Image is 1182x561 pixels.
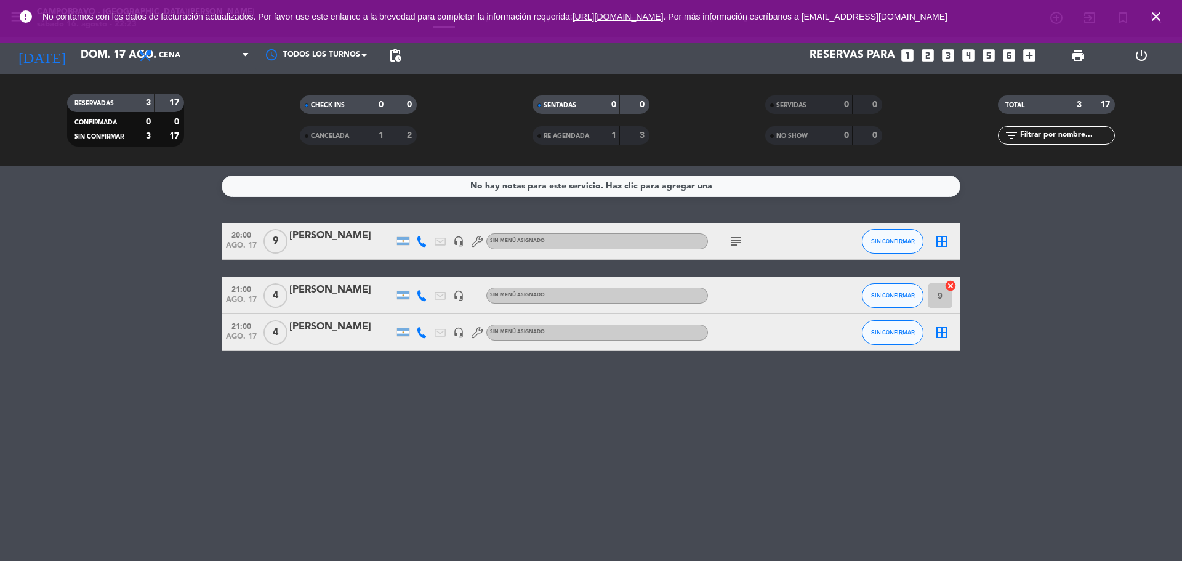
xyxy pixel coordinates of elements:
button: SIN CONFIRMAR [862,229,923,254]
a: . Por más información escríbanos a [EMAIL_ADDRESS][DOMAIN_NAME] [664,12,947,22]
span: RE AGENDADA [544,133,589,139]
strong: 1 [611,131,616,140]
span: 21:00 [226,281,257,296]
strong: 1 [379,131,384,140]
strong: 3 [146,99,151,107]
strong: 0 [379,100,384,109]
span: SIN CONFIRMAR [74,134,124,140]
i: subject [728,234,743,249]
span: CHECK INS [311,102,345,108]
span: 20:00 [226,227,257,241]
span: TOTAL [1005,102,1024,108]
i: looks_5 [981,47,997,63]
i: looks_two [920,47,936,63]
strong: 0 [844,131,849,140]
span: pending_actions [388,48,403,63]
i: looks_4 [960,47,976,63]
div: No hay notas para este servicio. Haz clic para agregar una [470,179,712,193]
span: 9 [263,229,287,254]
span: Sin menú asignado [490,238,545,243]
span: SENTADAS [544,102,576,108]
div: [PERSON_NAME] [289,319,394,335]
span: NO SHOW [776,133,808,139]
a: [URL][DOMAIN_NAME] [573,12,664,22]
i: border_all [935,325,949,340]
span: 21:00 [226,318,257,333]
strong: 17 [169,99,182,107]
i: power_settings_new [1134,48,1149,63]
strong: 3 [146,132,151,140]
i: error [18,9,33,24]
strong: 0 [174,118,182,126]
strong: 0 [640,100,647,109]
i: looks_one [899,47,915,63]
i: looks_3 [940,47,956,63]
button: SIN CONFIRMAR [862,283,923,308]
span: RESERVADAS [74,100,114,107]
input: Filtrar por nombre... [1019,129,1114,142]
span: Sin menú asignado [490,293,545,297]
div: [PERSON_NAME] [289,228,394,244]
div: LOG OUT [1109,37,1173,74]
i: filter_list [1004,128,1019,143]
span: Sin menú asignado [490,329,545,334]
span: CANCELADA [311,133,349,139]
i: border_all [935,234,949,249]
div: [PERSON_NAME] [289,282,394,298]
span: Reservas para [810,49,895,62]
strong: 3 [640,131,647,140]
span: No contamos con los datos de facturación actualizados. Por favor use este enlance a la brevedad p... [42,12,947,22]
span: Cena [159,51,180,60]
span: SIN CONFIRMAR [871,292,915,299]
strong: 17 [1100,100,1112,109]
i: headset_mic [453,327,464,338]
strong: 2 [407,131,414,140]
strong: 0 [844,100,849,109]
strong: 0 [872,100,880,109]
span: SIN CONFIRMAR [871,329,915,336]
i: add_box [1021,47,1037,63]
button: SIN CONFIRMAR [862,320,923,345]
span: print [1071,48,1085,63]
span: 4 [263,320,287,345]
span: 4 [263,283,287,308]
i: close [1149,9,1164,24]
span: SIN CONFIRMAR [871,238,915,244]
strong: 0 [146,118,151,126]
span: SERVIDAS [776,102,806,108]
i: cancel [944,280,957,292]
i: headset_mic [453,236,464,247]
span: ago. 17 [226,296,257,310]
strong: 17 [169,132,182,140]
i: looks_6 [1001,47,1017,63]
span: CONFIRMADA [74,119,117,126]
strong: 0 [872,131,880,140]
span: ago. 17 [226,333,257,347]
strong: 0 [407,100,414,109]
i: headset_mic [453,290,464,301]
i: [DATE] [9,42,74,69]
strong: 0 [611,100,616,109]
span: ago. 17 [226,241,257,256]
strong: 3 [1077,100,1082,109]
i: arrow_drop_down [115,48,129,63]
